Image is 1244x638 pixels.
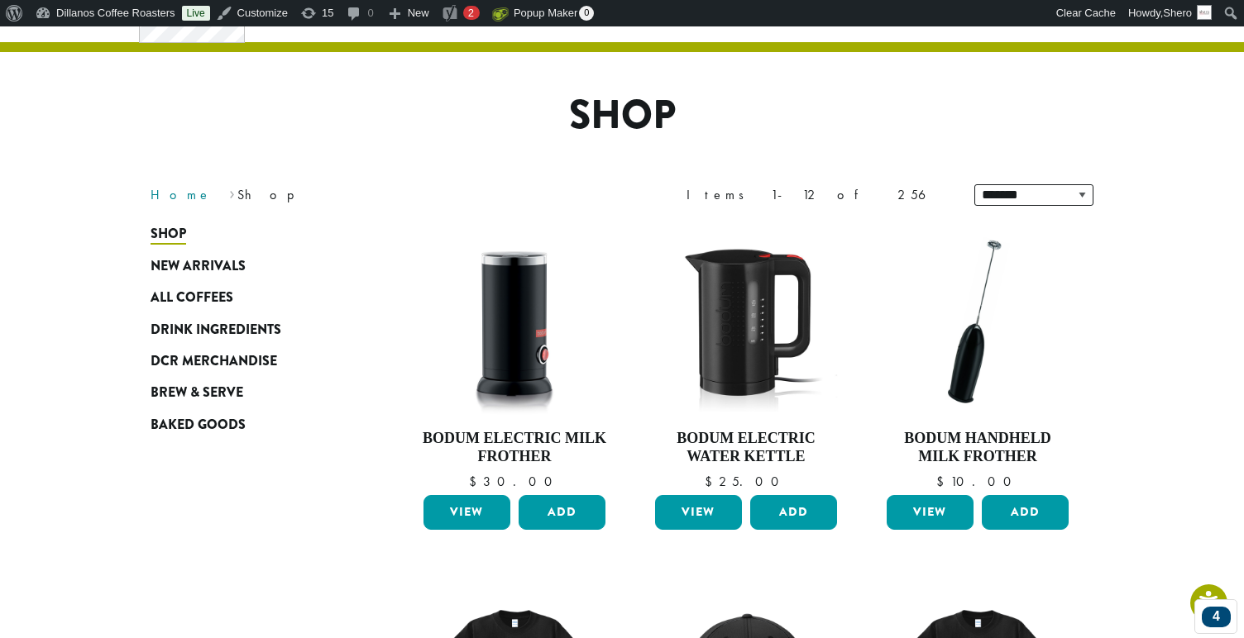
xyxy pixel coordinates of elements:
span: $ [936,473,950,490]
bdi: 30.00 [469,473,560,490]
h4: Bodum Handheld Milk Frother [883,430,1073,465]
bdi: 25.00 [705,473,787,490]
a: All Coffees [151,282,349,313]
a: Shop [151,218,349,250]
a: Bodum Handheld Milk Frother $10.00 [883,226,1073,488]
a: View [887,495,974,530]
img: DP3954.01-002.png [419,226,610,417]
div: Items 1-12 of 256 [687,185,950,205]
nav: Breadcrumb [151,185,597,205]
span: Shero [1163,7,1192,19]
a: New Arrivals [151,250,349,282]
a: DCR Merchandise [151,345,349,377]
span: All Coffees [151,288,233,308]
h4: Bodum Electric Water Kettle [651,430,841,465]
button: Add [982,495,1069,530]
span: 2 [468,7,474,19]
button: Add [519,495,605,530]
span: New Arrivals [151,256,246,277]
span: 0 [579,6,594,21]
a: View [655,495,742,530]
span: Drink Ingredients [151,320,281,340]
span: DCR Merchandise [151,351,277,372]
span: $ [469,473,483,490]
h4: Bodum Electric Milk Frother [419,430,610,465]
span: Shop [151,224,186,245]
a: View [423,495,510,530]
a: Bodum Electric Milk Frother $30.00 [419,226,610,488]
a: Live [182,6,210,21]
button: Add [750,495,837,530]
a: Bodum Electric Water Kettle $25.00 [651,226,841,488]
a: Drink Ingredients [151,313,349,345]
img: DP3955.01.png [651,226,841,417]
a: Home [151,186,212,203]
bdi: 10.00 [936,473,1019,490]
span: Baked Goods [151,415,246,436]
a: Brew & Serve [151,377,349,408]
h1: Shop [138,92,1106,140]
span: Brew & Serve [151,383,243,403]
span: › [229,179,235,205]
span: $ [705,473,719,490]
a: Baked Goods [151,409,349,440]
img: DP3927.01-002.png [883,226,1073,417]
